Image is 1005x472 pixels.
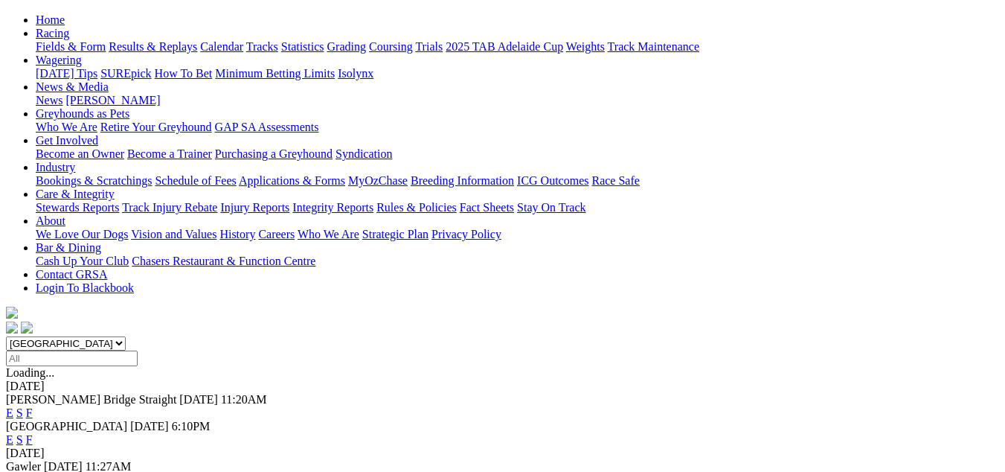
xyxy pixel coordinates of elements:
[36,201,119,214] a: Stewards Reports
[369,40,413,53] a: Coursing
[415,40,443,53] a: Trials
[36,174,999,188] div: Industry
[327,40,366,53] a: Grading
[36,174,152,187] a: Bookings & Scratchings
[36,214,65,227] a: About
[200,40,243,53] a: Calendar
[36,188,115,200] a: Care & Integrity
[179,393,218,406] span: [DATE]
[338,67,373,80] a: Isolynx
[220,201,289,214] a: Injury Reports
[517,201,585,214] a: Stay On Track
[36,228,128,240] a: We Love Our Dogs
[36,80,109,93] a: News & Media
[36,27,69,39] a: Racing
[215,67,335,80] a: Minimum Betting Limits
[460,201,514,214] a: Fact Sheets
[6,307,18,319] img: logo-grsa-white.png
[221,393,267,406] span: 11:20AM
[36,40,999,54] div: Racing
[155,67,213,80] a: How To Bet
[36,228,999,241] div: About
[566,40,605,53] a: Weights
[36,107,129,120] a: Greyhounds as Pets
[36,67,97,80] a: [DATE] Tips
[100,67,151,80] a: SUREpick
[26,433,33,446] a: F
[132,255,315,267] a: Chasers Restaurant & Function Centre
[376,201,457,214] a: Rules & Policies
[36,241,101,254] a: Bar & Dining
[6,366,54,379] span: Loading...
[335,147,392,160] a: Syndication
[6,447,999,460] div: [DATE]
[122,201,217,214] a: Track Injury Rebate
[21,322,33,334] img: twitter.svg
[36,255,129,267] a: Cash Up Your Club
[36,40,106,53] a: Fields & Form
[411,174,514,187] a: Breeding Information
[16,406,23,419] a: S
[172,420,211,433] span: 6:10PM
[130,420,169,433] span: [DATE]
[591,174,639,187] a: Race Safe
[109,40,197,53] a: Results & Replays
[36,121,97,133] a: Who We Are
[36,147,999,161] div: Get Involved
[6,351,138,366] input: Select date
[517,174,588,187] a: ICG Outcomes
[239,174,345,187] a: Applications & Forms
[6,322,18,334] img: facebook.svg
[36,134,98,147] a: Get Involved
[36,161,75,173] a: Industry
[36,121,999,134] div: Greyhounds as Pets
[36,268,107,281] a: Contact GRSA
[36,147,124,160] a: Become an Owner
[219,228,255,240] a: History
[6,406,13,419] a: E
[431,228,501,240] a: Privacy Policy
[281,40,324,53] a: Statistics
[608,40,699,53] a: Track Maintenance
[362,228,428,240] a: Strategic Plan
[6,433,13,446] a: E
[6,393,176,406] span: [PERSON_NAME] Bridge Straight
[36,94,62,106] a: News
[348,174,408,187] a: MyOzChase
[16,433,23,446] a: S
[298,228,359,240] a: Who We Are
[155,174,236,187] a: Schedule of Fees
[36,255,999,268] div: Bar & Dining
[36,54,82,66] a: Wagering
[36,201,999,214] div: Care & Integrity
[36,281,134,294] a: Login To Blackbook
[36,94,999,107] div: News & Media
[100,121,212,133] a: Retire Your Greyhound
[6,420,127,433] span: [GEOGRAPHIC_DATA]
[36,67,999,80] div: Wagering
[215,147,333,160] a: Purchasing a Greyhound
[65,94,160,106] a: [PERSON_NAME]
[131,228,216,240] a: Vision and Values
[127,147,212,160] a: Become a Trainer
[6,380,999,393] div: [DATE]
[215,121,319,133] a: GAP SA Assessments
[36,13,65,26] a: Home
[446,40,563,53] a: 2025 TAB Adelaide Cup
[258,228,295,240] a: Careers
[246,40,278,53] a: Tracks
[26,406,33,419] a: F
[292,201,373,214] a: Integrity Reports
